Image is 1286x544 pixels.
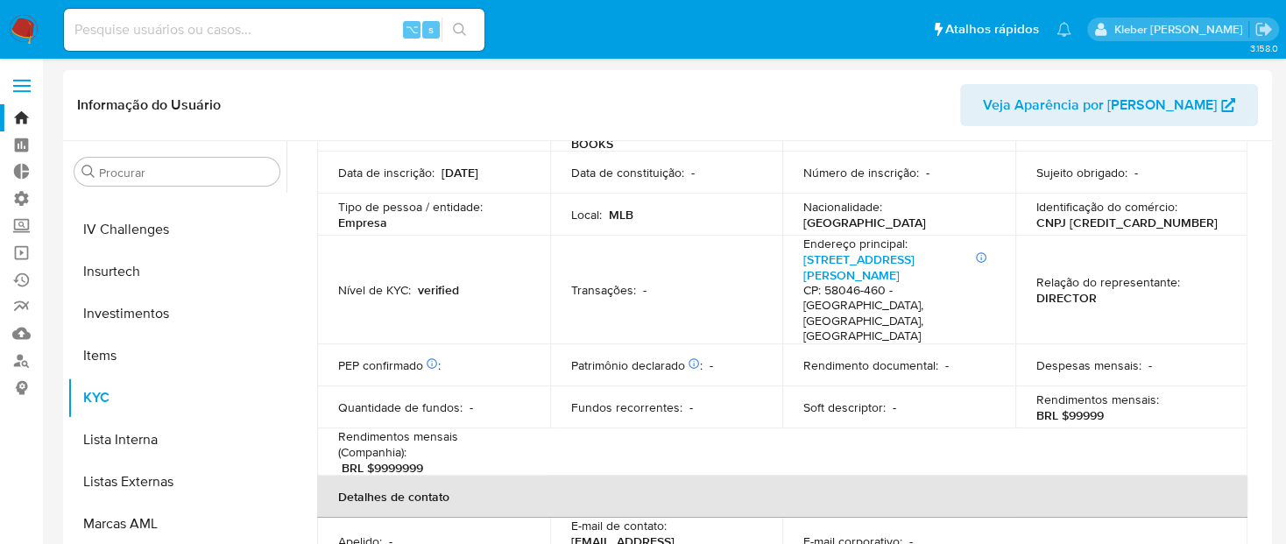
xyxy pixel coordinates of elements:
p: Local : [571,207,602,223]
input: Procurar [99,165,272,180]
a: Notificações [1056,22,1071,37]
p: Soft descriptor : [803,399,886,415]
p: DIRECTOR [1036,290,1097,306]
input: Pesquise usuários ou casos... [64,18,484,41]
p: kleber.bueno@mercadolivre.com [1113,21,1248,38]
span: s [428,21,434,38]
p: Nacionalidade : [803,199,882,215]
button: IV Challenges [67,208,286,251]
p: Relação do representante : [1036,274,1180,290]
p: [GEOGRAPHIC_DATA] [803,215,926,230]
p: Rendimentos mensais : [1036,392,1159,407]
p: - [1148,357,1152,373]
button: KYC [67,377,286,419]
p: Patrimônio declarado : [571,357,703,373]
p: BRL $9999999 [342,460,423,476]
button: Investimentos [67,293,286,335]
a: Sair [1254,20,1273,39]
p: Número de inscrição : [803,165,919,180]
p: PIX DO MILHAO, PREMIOS E E-BOOKS [571,120,755,152]
p: Despesas mensais : [1036,357,1141,373]
p: - [1134,165,1138,180]
p: Rendimentos mensais (Companhia) : [338,428,529,460]
p: verified [418,282,459,298]
p: Endereço principal : [803,236,908,251]
button: Procurar [81,165,95,179]
h4: CP: 58046-460 - [GEOGRAPHIC_DATA], [GEOGRAPHIC_DATA], [GEOGRAPHIC_DATA] [803,283,987,344]
p: Data de constituição : [571,165,684,180]
p: - [643,282,647,298]
p: - [710,357,713,373]
p: Sujeito obrigado : [1036,165,1127,180]
p: - [691,165,695,180]
button: Items [67,335,286,377]
p: Fundos recorrentes : [571,399,682,415]
p: E-BOOK DO MILHAO LTDA [803,128,953,144]
button: Listas Externas [67,461,286,503]
span: ⌥ [405,21,418,38]
span: Atalhos rápidos [945,20,1039,39]
p: Rendimento documental : [803,357,938,373]
button: Insurtech [67,251,286,293]
button: search-icon [442,18,477,42]
p: - [945,357,949,373]
p: Quantidade de fundos : [338,399,463,415]
p: Tipo de pessoa / entidade : [338,199,483,215]
p: [DATE] [442,165,478,180]
p: PEP confirmado : [338,357,441,373]
p: BRL $99999 [1036,407,1104,423]
p: Identificação do comércio : [1036,199,1177,215]
p: - [926,165,929,180]
button: Veja Aparência por [PERSON_NAME] [960,84,1258,126]
p: Nível de KYC : [338,282,411,298]
p: E-mail de contato : [571,518,667,533]
p: - [689,399,693,415]
p: Data de inscrição : [338,165,435,180]
p: Empresa [338,215,387,230]
button: Lista Interna [67,419,286,461]
p: - [470,399,473,415]
p: CNPJ [CREDIT_CARD_NUMBER] [1036,215,1218,230]
p: Transações : [571,282,636,298]
a: [STREET_ADDRESS][PERSON_NAME] [803,251,915,284]
p: - [893,399,896,415]
p: MLB [609,207,633,223]
h1: Informação do Usuário [77,96,221,114]
span: Veja Aparência por [PERSON_NAME] [983,84,1217,126]
th: Detalhes de contato [317,476,1247,518]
